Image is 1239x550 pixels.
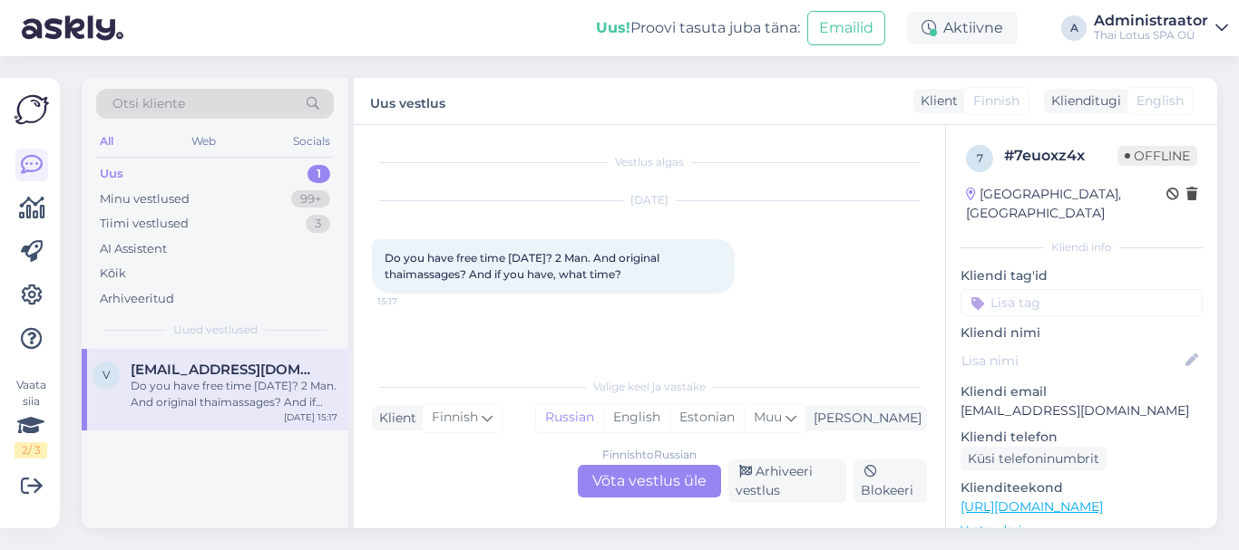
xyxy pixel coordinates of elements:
div: Web [188,130,220,153]
div: Do you have free time [DATE]? 2 Man. And original thaimassages? And if you have, what time? [131,378,337,410]
span: Otsi kliente [112,94,185,113]
input: Lisa nimi [961,351,1182,371]
div: [DATE] [372,192,927,208]
div: Uus [100,165,123,183]
div: A [1061,15,1087,41]
span: Finnish [973,92,1019,111]
div: Kliendi info [961,239,1203,256]
div: 2 / 3 [15,442,47,458]
div: Russian [536,404,603,431]
span: Uued vestlused [173,322,258,338]
span: Offline [1117,146,1197,166]
span: Do you have free time [DATE]? 2 Man. And original thaimassages? And if you have, what time? [385,251,662,281]
div: Vaata siia [15,377,47,458]
div: All [96,130,117,153]
div: Küsi telefoninumbrit [961,447,1107,471]
span: Finnish [432,408,478,428]
div: Administraator [1094,14,1208,28]
div: Blokeeri [854,459,927,503]
div: [GEOGRAPHIC_DATA], [GEOGRAPHIC_DATA] [966,185,1166,223]
div: English [603,404,669,431]
p: Klienditeekond [961,478,1203,497]
div: Kõik [100,265,126,283]
button: Emailid [807,11,885,45]
div: # 7euoxz4x [1004,145,1117,167]
div: Klient [372,409,416,428]
div: 99+ [291,190,330,208]
p: Vaata edasi ... [961,522,1203,538]
div: Klient [913,92,958,111]
div: Tiimi vestlused [100,215,189,233]
a: [URL][DOMAIN_NAME] [961,498,1103,515]
div: Estonian [669,404,744,431]
a: AdministraatorThai Lotus SPA OÜ [1094,14,1228,43]
div: Finnish to Russian [602,447,697,463]
input: Lisa tag [961,289,1203,316]
p: [EMAIL_ADDRESS][DOMAIN_NAME] [961,401,1203,420]
div: Thai Lotus SPA OÜ [1094,28,1208,43]
div: 3 [306,215,330,233]
div: Socials [289,130,334,153]
img: Askly Logo [15,92,49,127]
p: Kliendi nimi [961,323,1203,343]
div: Klienditugi [1044,92,1121,111]
div: 1 [307,165,330,183]
div: [PERSON_NAME] [806,409,922,428]
span: 7 [977,151,983,165]
div: AI Assistent [100,240,167,258]
b: Uus! [596,19,630,36]
label: Uus vestlus [370,89,445,113]
div: Valige keel ja vastake [372,379,927,395]
div: Aktiivne [907,12,1018,44]
div: Vestlus algas [372,154,927,170]
div: [DATE] 15:17 [284,410,337,424]
span: Muu [754,409,782,425]
span: vetteville@gmail.com [131,362,319,378]
p: Kliendi email [961,382,1203,401]
p: Kliendi tag'id [961,266,1203,285]
div: Proovi tasuta juba täna: [596,17,800,39]
div: Arhiveeritud [100,290,174,308]
span: v [102,368,110,381]
div: Võta vestlus üle [578,465,721,497]
span: English [1137,92,1184,111]
div: Minu vestlused [100,190,190,208]
span: 15:17 [377,294,445,308]
p: Kliendi telefon [961,428,1203,447]
div: Arhiveeri vestlus [728,459,846,503]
